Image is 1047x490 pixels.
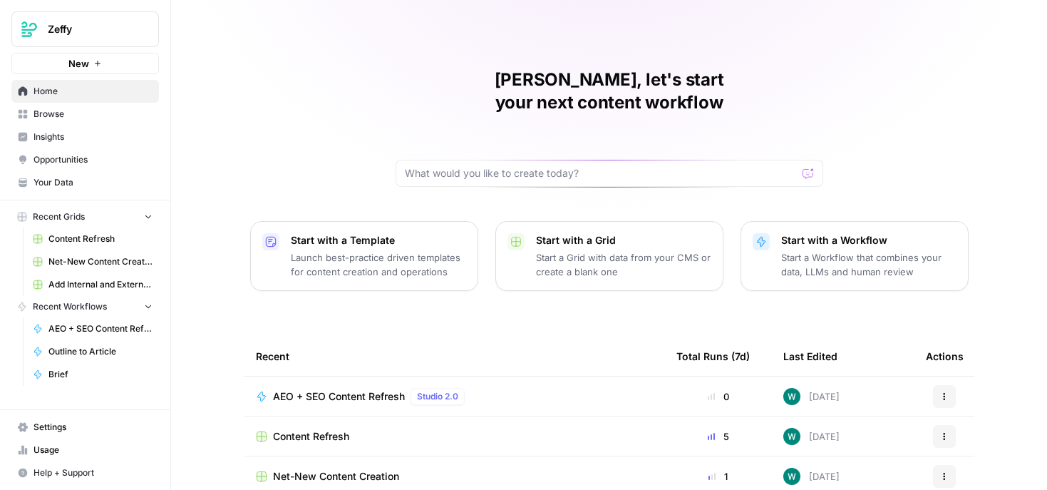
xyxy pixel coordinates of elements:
a: Settings [11,416,159,439]
span: Studio 2.0 [417,390,458,403]
a: Insights [11,126,159,148]
img: vaiar9hhcrg879pubqop5lsxqhgw [783,468,800,485]
button: Recent Workflows [11,296,159,317]
a: AEO + SEO Content RefreshStudio 2.0 [256,388,654,405]
a: Add Internal and External Links to Page [26,273,159,296]
span: AEO + SEO Content Refresh [48,322,153,335]
a: Usage [11,439,159,461]
img: vaiar9hhcrg879pubqop5lsxqhgw [783,388,800,405]
span: Content Refresh [48,233,153,245]
div: 1 [676,469,760,484]
button: Start with a TemplateLaunch best-practice driven templates for content creation and operations [250,221,478,291]
button: Start with a WorkflowStart a Workflow that combines your data, LLMs and human review [741,221,969,291]
div: Last Edited [783,337,837,376]
span: Recent Grids [33,210,85,223]
div: Recent [256,337,654,376]
a: Content Refresh [256,429,654,444]
p: Launch best-practice driven templates for content creation and operations [291,250,466,279]
a: Outline to Article [26,340,159,363]
a: Opportunities [11,148,159,171]
p: Start with a Template [291,233,466,247]
div: Actions [926,337,964,376]
span: Opportunities [33,153,153,166]
a: AEO + SEO Content Refresh [26,317,159,340]
div: [DATE] [783,468,840,485]
img: Zeffy Logo [16,16,42,42]
span: Zeffy [48,22,134,36]
span: Usage [33,444,153,456]
span: Settings [33,421,153,434]
div: 5 [676,429,760,444]
button: Recent Grids [11,206,159,228]
span: New [68,56,89,71]
h1: [PERSON_NAME], let's start your next content workflow [396,68,823,114]
span: AEO + SEO Content Refresh [273,389,405,404]
button: Help + Support [11,461,159,484]
a: Brief [26,363,159,386]
p: Start a Grid with data from your CMS or create a blank one [536,250,711,279]
p: Start with a Workflow [781,233,956,247]
a: Browse [11,103,159,126]
span: Browse [33,108,153,121]
span: Brief [48,368,153,381]
span: Recent Workflows [33,300,107,313]
span: Add Internal and External Links to Page [48,278,153,291]
span: Help + Support [33,466,153,479]
span: Your Data [33,176,153,189]
a: Home [11,80,159,103]
button: New [11,53,159,74]
a: Net-New Content Creation [256,469,654,484]
span: Home [33,85,153,98]
span: Insights [33,131,153,143]
p: Start with a Grid [536,233,711,247]
span: Net-New Content Creation [48,255,153,268]
a: Net-New Content Creation [26,250,159,273]
div: Total Runs (7d) [676,337,750,376]
div: [DATE] [783,388,840,405]
img: vaiar9hhcrg879pubqop5lsxqhgw [783,428,800,445]
button: Start with a GridStart a Grid with data from your CMS or create a blank one [495,221,723,291]
div: 0 [676,389,760,404]
span: Outline to Article [48,345,153,358]
span: Content Refresh [273,429,349,444]
a: Content Refresh [26,228,159,250]
input: What would you like to create today? [405,166,797,180]
button: Workspace: Zeffy [11,11,159,47]
p: Start a Workflow that combines your data, LLMs and human review [781,250,956,279]
a: Your Data [11,171,159,194]
span: Net-New Content Creation [273,469,399,484]
div: [DATE] [783,428,840,445]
